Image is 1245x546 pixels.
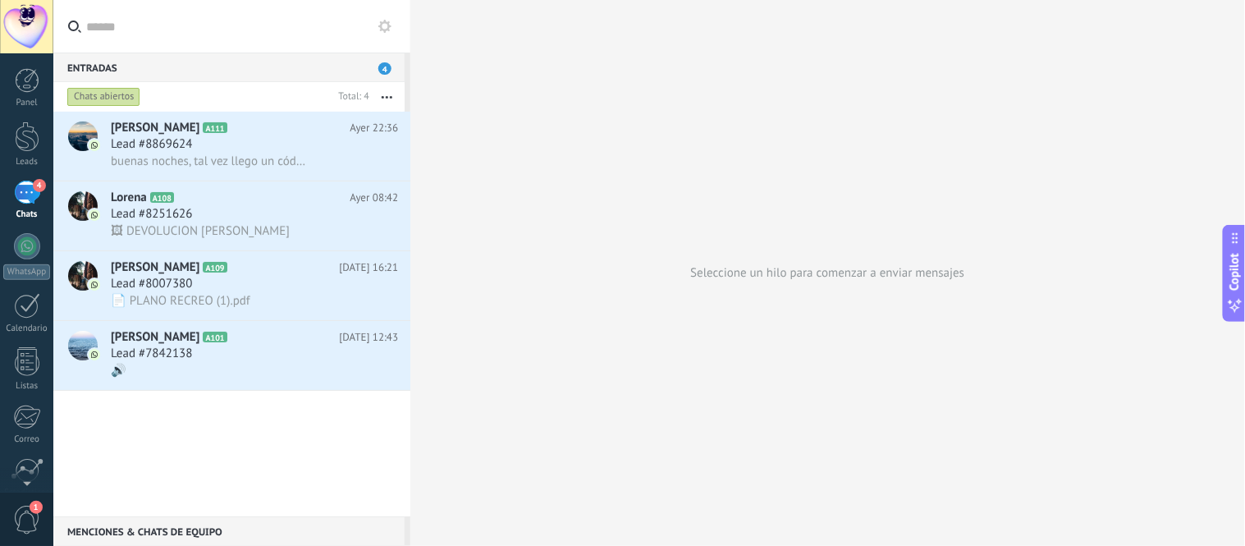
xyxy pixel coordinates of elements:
[89,349,100,360] img: icon
[3,98,51,108] div: Panel
[1227,253,1243,291] span: Copilot
[3,209,51,220] div: Chats
[53,516,405,546] div: Menciones & Chats de equipo
[332,89,369,105] div: Total: 4
[378,62,391,75] span: 4
[111,329,199,346] span: [PERSON_NAME]
[89,140,100,151] img: icon
[111,136,192,153] span: Lead #8869624
[350,190,398,206] span: Ayer 08:42
[3,434,51,445] div: Correo
[111,190,147,206] span: Lorena
[111,346,192,362] span: Lead #7842138
[30,501,43,514] span: 1
[53,112,410,181] a: avataricon[PERSON_NAME]A111Ayer 22:36Lead #8869624buenas noches, tal vez llego un código de meta ...
[150,192,174,203] span: A108
[3,381,51,392] div: Listas
[67,87,140,107] div: Chats abiertos
[53,53,405,82] div: Entradas
[350,120,398,136] span: Ayer 22:36
[369,82,405,112] button: Más
[203,122,227,133] span: A111
[3,264,50,280] div: WhatsApp
[111,223,290,239] span: 🖼 DEVOLUCION [PERSON_NAME]
[111,293,250,309] span: 📄 PLANO RECREO (1).pdf
[111,206,192,223] span: Lead #8251626
[111,259,199,276] span: [PERSON_NAME]
[203,262,227,273] span: A109
[33,179,46,192] span: 4
[111,363,126,379] span: 🔊
[111,120,199,136] span: [PERSON_NAME]
[3,157,51,167] div: Leads
[53,251,410,320] a: avataricon[PERSON_NAME]A109[DATE] 16:21Lead #8007380📄 PLANO RECREO (1).pdf
[339,259,398,276] span: [DATE] 16:21
[111,276,192,292] span: Lead #8007380
[53,181,410,250] a: avatariconLorenaA108Ayer 08:42Lead #8251626🖼 DEVOLUCION [PERSON_NAME]
[339,329,398,346] span: [DATE] 12:43
[53,321,410,390] a: avataricon[PERSON_NAME]A101[DATE] 12:43Lead #7842138🔊
[89,209,100,221] img: icon
[89,279,100,291] img: icon
[111,154,308,169] span: buenas noches, tal vez llego un código de meta a este numero?
[203,332,227,342] span: A101
[3,323,51,334] div: Calendario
